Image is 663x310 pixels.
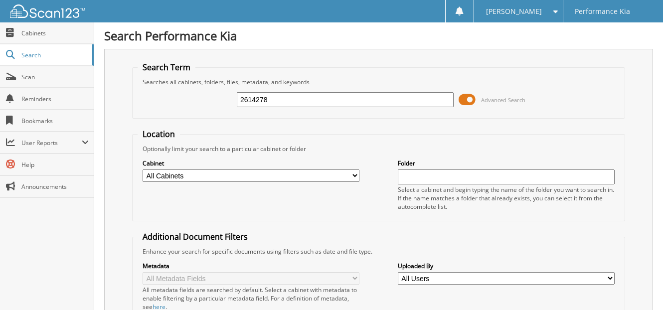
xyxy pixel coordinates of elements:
span: [PERSON_NAME] [486,8,542,14]
span: Help [21,160,89,169]
label: Cabinet [143,159,359,167]
span: Scan [21,73,89,81]
h1: Search Performance Kia [104,27,653,44]
label: Uploaded By [398,262,615,270]
div: Searches all cabinets, folders, files, metadata, and keywords [138,78,620,86]
span: Reminders [21,95,89,103]
span: User Reports [21,139,82,147]
legend: Search Term [138,62,195,73]
legend: Additional Document Filters [138,231,253,242]
span: Bookmarks [21,117,89,125]
div: Optionally limit your search to a particular cabinet or folder [138,145,620,153]
span: Search [21,51,87,59]
span: Announcements [21,182,89,191]
label: Metadata [143,262,359,270]
div: Select a cabinet and begin typing the name of the folder you want to search in. If the name match... [398,185,615,211]
label: Folder [398,159,615,167]
span: Performance Kia [575,8,630,14]
img: scan123-logo-white.svg [10,4,85,18]
div: Enhance your search for specific documents using filters such as date and file type. [138,247,620,256]
legend: Location [138,129,180,140]
span: Advanced Search [481,96,525,104]
span: Cabinets [21,29,89,37]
